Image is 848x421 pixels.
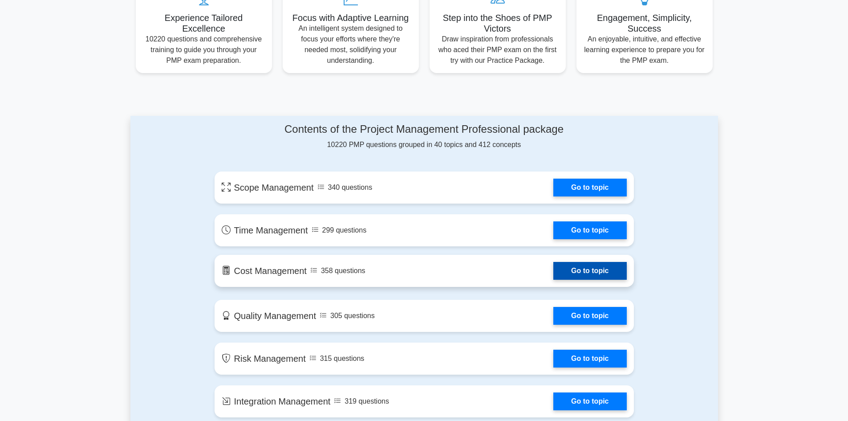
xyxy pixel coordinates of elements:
p: 10220 questions and comprehensive training to guide you through your PMP exam preparation. [143,34,265,66]
p: Draw inspiration from professionals who aced their PMP exam on the first try with our Practice Pa... [437,34,559,66]
h5: Experience Tailored Excellence [143,12,265,34]
a: Go to topic [553,221,626,239]
p: An enjoyable, intuitive, and effective learning experience to prepare you for the PMP exam. [584,34,706,66]
h5: Step into the Shoes of PMP Victors [437,12,559,34]
p: An intelligent system designed to focus your efforts where they're needed most, solidifying your ... [290,23,412,66]
a: Go to topic [553,392,626,410]
a: Go to topic [553,307,626,325]
h5: Engagement, Simplicity, Success [584,12,706,34]
a: Go to topic [553,179,626,196]
a: Go to topic [553,262,626,280]
h4: Contents of the Project Management Professional package [215,123,634,136]
div: 10220 PMP questions grouped in 40 topics and 412 concepts [215,123,634,150]
a: Go to topic [553,350,626,368]
h5: Focus with Adaptive Learning [290,12,412,23]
